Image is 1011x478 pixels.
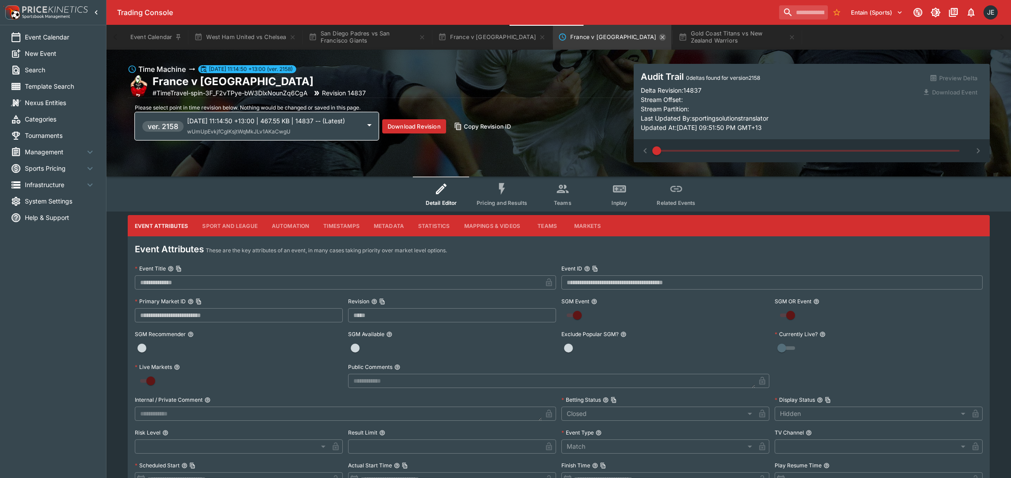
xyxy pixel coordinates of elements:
button: Copy To Clipboard [592,266,598,272]
p: Currently Live? [775,330,818,338]
button: Gold Coast Titans vs New Zealand Warriors [673,25,801,50]
span: Categories [25,114,95,124]
p: These are the key attributes of an event, in many cases taking priority over market level options. [206,246,447,255]
span: 0 deltas found for version 2158 [686,74,760,81]
button: Finish TimeCopy To Clipboard [592,462,598,469]
button: San Diego Padres vs San Francisco Giants [303,25,431,50]
button: SGM OR Event [813,298,819,305]
p: Exclude Popular SGM? [561,330,619,338]
button: France v Wales [553,25,671,50]
div: Trading Console [117,8,776,17]
button: Event Calendar [125,25,187,50]
img: PriceKinetics [22,6,88,13]
h6: Time Machine [138,64,186,74]
img: Sportsbook Management [22,15,70,19]
button: Event TitleCopy To Clipboard [168,266,174,272]
button: SGM Event [591,298,597,305]
span: Nexus Entities [25,98,95,107]
p: Copy To Clipboard [153,88,308,98]
button: Copy To Clipboard [176,266,182,272]
button: Display StatusCopy To Clipboard [817,397,823,403]
button: No Bookmarks [830,5,844,20]
span: Teams [554,200,572,206]
button: Result Limit [379,430,385,436]
button: France v [GEOGRAPHIC_DATA] [433,25,551,50]
div: Match [561,439,755,454]
p: SGM Available [348,330,384,338]
div: Hidden [775,407,968,421]
span: Help & Support [25,213,95,222]
div: Closed [561,407,755,421]
span: Template Search [25,82,95,91]
button: West Ham United vs Chelsea [189,25,301,50]
button: Download Revision [382,119,446,133]
button: Copy To Clipboard [825,397,831,403]
p: Event Type [561,429,594,436]
p: TV Channel [775,429,804,436]
span: Search [25,65,95,74]
button: TV Channel [806,430,812,436]
p: Display Status [775,396,815,404]
div: James Edlin [984,5,998,20]
h2: Copy To Clipboard [153,74,366,88]
button: Actual Start TimeCopy To Clipboard [394,462,400,469]
div: Event type filters [413,176,705,212]
p: Revision [348,298,369,305]
span: Please select point in time revision below. Nothing would be changed or saved in this page. [135,104,361,111]
span: Tournaments [25,131,95,140]
button: Timestamps [316,215,367,236]
button: Exclude Popular SGM? [620,331,627,337]
button: Notifications [963,4,979,20]
span: Sports Pricing [25,164,85,173]
button: Mappings & Videos [457,215,528,236]
button: Currently Live? [819,331,826,337]
button: Metadata [367,215,411,236]
button: Copy To Clipboard [189,462,196,469]
button: Event IDCopy To Clipboard [584,266,590,272]
input: search [779,5,828,20]
button: Copy To Clipboard [196,298,202,305]
p: Risk Level [135,429,161,436]
button: Primary Market IDCopy To Clipboard [188,298,194,305]
button: Teams [527,215,567,236]
p: Scheduled Start [135,462,180,469]
p: Internal / Private Comment [135,396,203,404]
span: New Event [25,49,95,58]
button: Event Type [596,430,602,436]
span: Management [25,147,85,157]
button: Copy To Clipboard [402,462,408,469]
button: Toggle light/dark mode [928,4,944,20]
button: Live Markets [174,364,180,370]
h4: Audit Trail [641,71,918,82]
button: Select Tenant [846,5,908,20]
span: Inplay [611,200,627,206]
button: Documentation [945,4,961,20]
p: [DATE] 11:14:50 +13:00 | 467.55 KB | 14837 -- (Latest) [187,116,361,125]
span: System Settings [25,196,95,206]
h4: Event Attributes [135,243,204,255]
button: Internal / Private Comment [204,397,211,403]
button: SGM Available [386,331,392,337]
p: Event ID [561,265,582,272]
button: Betting StatusCopy To Clipboard [603,397,609,403]
button: Copy To Clipboard [600,462,606,469]
img: rugby_union.png [128,75,149,97]
p: Stream Offset: Stream Partition: Last Updated By: sportingsolutionstranslator Updated At: [DATE] ... [641,95,918,132]
span: wUmUpEvkjfCglKsjtWqMkJLv1AKaCwgU [187,128,290,135]
p: Play Resume Time [775,462,822,469]
button: Event Attributes [128,215,195,236]
button: SGM Recommender [188,331,194,337]
button: James Edlin [981,3,1000,22]
p: SGM OR Event [775,298,811,305]
button: Copy To Clipboard [379,298,385,305]
p: Delta Revision: 14837 [641,86,701,95]
p: Live Markets [135,363,172,371]
img: PriceKinetics Logo [3,4,20,21]
p: Primary Market ID [135,298,186,305]
button: Play Resume Time [823,462,830,469]
button: Copy To Clipboard [611,397,617,403]
button: Scheduled StartCopy To Clipboard [181,462,188,469]
span: Related Events [657,200,695,206]
span: Pricing and Results [477,200,527,206]
button: RevisionCopy To Clipboard [371,298,377,305]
